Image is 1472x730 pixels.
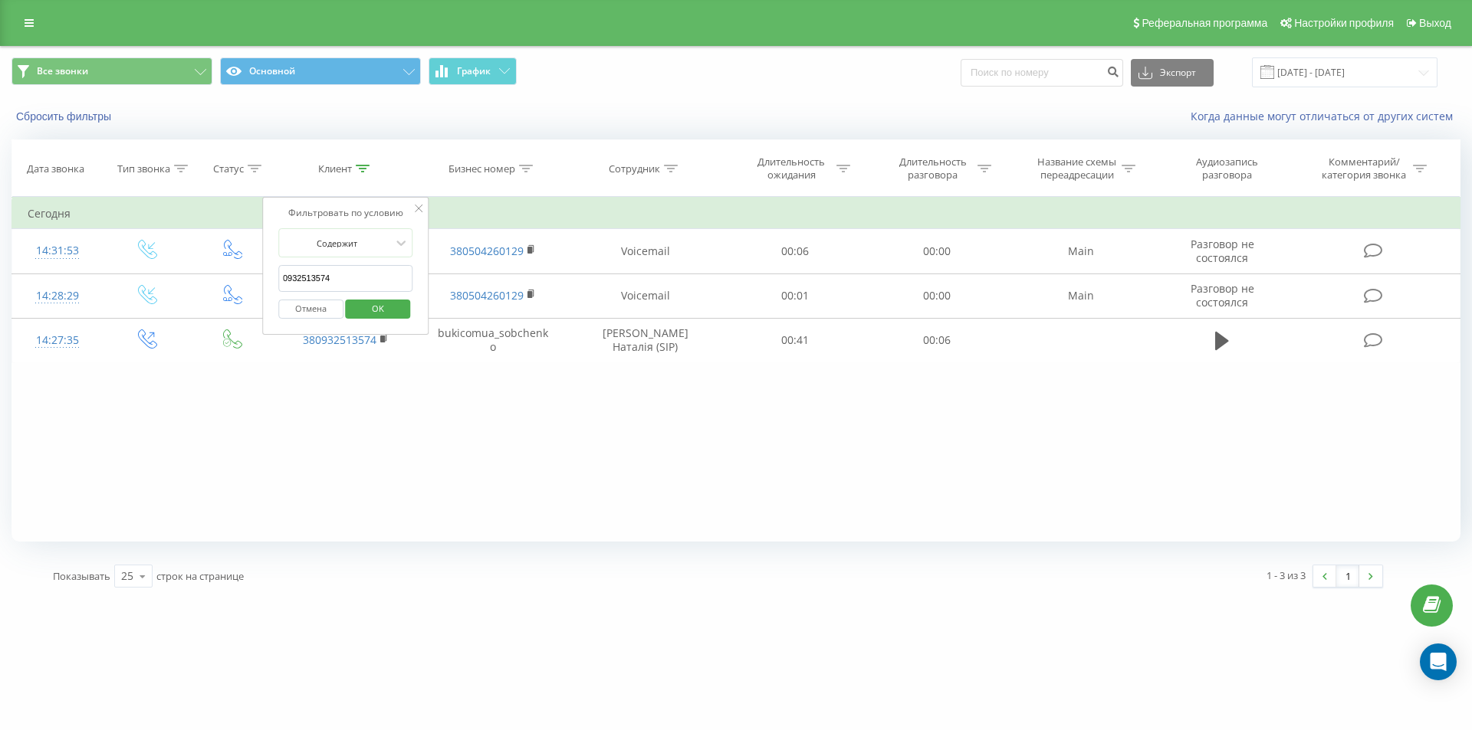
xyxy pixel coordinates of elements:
input: Поиск по номеру [961,59,1123,87]
span: Настройки профиля [1294,17,1394,29]
td: Main [1007,273,1155,318]
span: Выход [1419,17,1451,29]
td: 00:00 [866,273,1007,318]
div: Аудиозапись разговора [1178,155,1277,182]
button: Основной [220,57,421,85]
td: 00:06 [866,318,1007,362]
span: OK [356,296,399,320]
td: bukicomua_sobchenko [419,318,567,362]
button: График [429,57,517,85]
button: OK [346,300,411,319]
td: 00:01 [724,273,866,318]
a: Когда данные могут отличаться от других систем [1191,109,1460,123]
div: 1 - 3 из 3 [1267,568,1306,583]
div: 14:31:53 [28,236,87,266]
a: 380504260129 [450,288,524,303]
div: Open Intercom Messenger [1420,643,1457,680]
a: 380932513574 [303,332,376,347]
div: Длительность ожидания [751,155,833,182]
div: Бизнес номер [449,162,515,175]
span: Все звонки [37,65,88,77]
span: График [457,66,491,77]
span: строк на странице [156,569,244,583]
input: Введите значение [278,265,413,292]
td: Voicemail [566,273,724,318]
div: Статус [213,162,244,175]
span: Реферальная программа [1142,17,1267,29]
button: Все звонки [11,57,212,85]
div: 14:27:35 [28,326,87,355]
td: 00:06 [724,229,866,273]
button: Экспорт [1131,59,1214,87]
td: Main [1007,229,1155,273]
td: [PERSON_NAME] Наталія (SIP) [566,318,724,362]
div: Дата звонка [27,162,84,175]
div: 25 [121,568,133,584]
td: Сегодня [12,198,1460,229]
div: Название схемы переадресации [1036,155,1118,182]
td: 00:41 [724,318,866,362]
div: 14:28:29 [28,281,87,311]
td: Voicemail [566,229,724,273]
div: Тип звонка [117,162,170,175]
td: 00:00 [866,229,1007,273]
a: 1 [1336,565,1359,587]
div: Сотрудник [609,162,660,175]
button: Отмена [278,300,343,319]
span: Показывать [53,569,110,583]
span: Разговор не состоялся [1191,281,1254,309]
span: Разговор не состоялся [1191,237,1254,265]
div: Фильтровать по условию [278,205,413,221]
div: Длительность разговора [892,155,974,182]
button: Сбросить фильтры [11,110,119,123]
div: Комментарий/категория звонка [1319,155,1409,182]
div: Клиент [318,162,352,175]
a: 380504260129 [450,244,524,258]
